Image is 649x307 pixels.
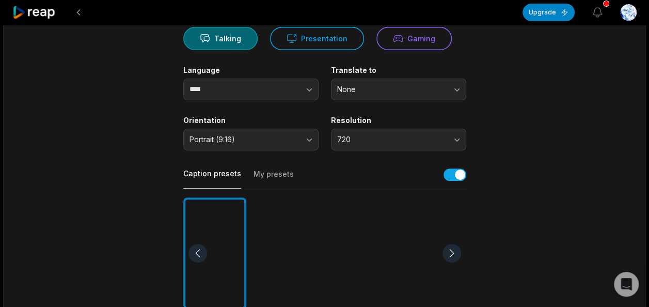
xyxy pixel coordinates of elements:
[376,27,452,50] button: Gaming
[189,135,298,144] span: Portrait (9:16)
[183,168,241,189] button: Caption presets
[337,135,446,144] span: 720
[183,27,258,50] button: Talking
[331,79,466,100] button: None
[523,4,575,21] button: Upgrade
[331,116,466,125] label: Resolution
[183,129,319,150] button: Portrait (9:16)
[337,85,446,94] span: None
[614,272,639,297] div: Open Intercom Messenger
[183,66,319,75] label: Language
[270,27,364,50] button: Presentation
[331,129,466,150] button: 720
[254,169,294,189] button: My presets
[331,66,466,75] label: Translate to
[183,116,319,125] label: Orientation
